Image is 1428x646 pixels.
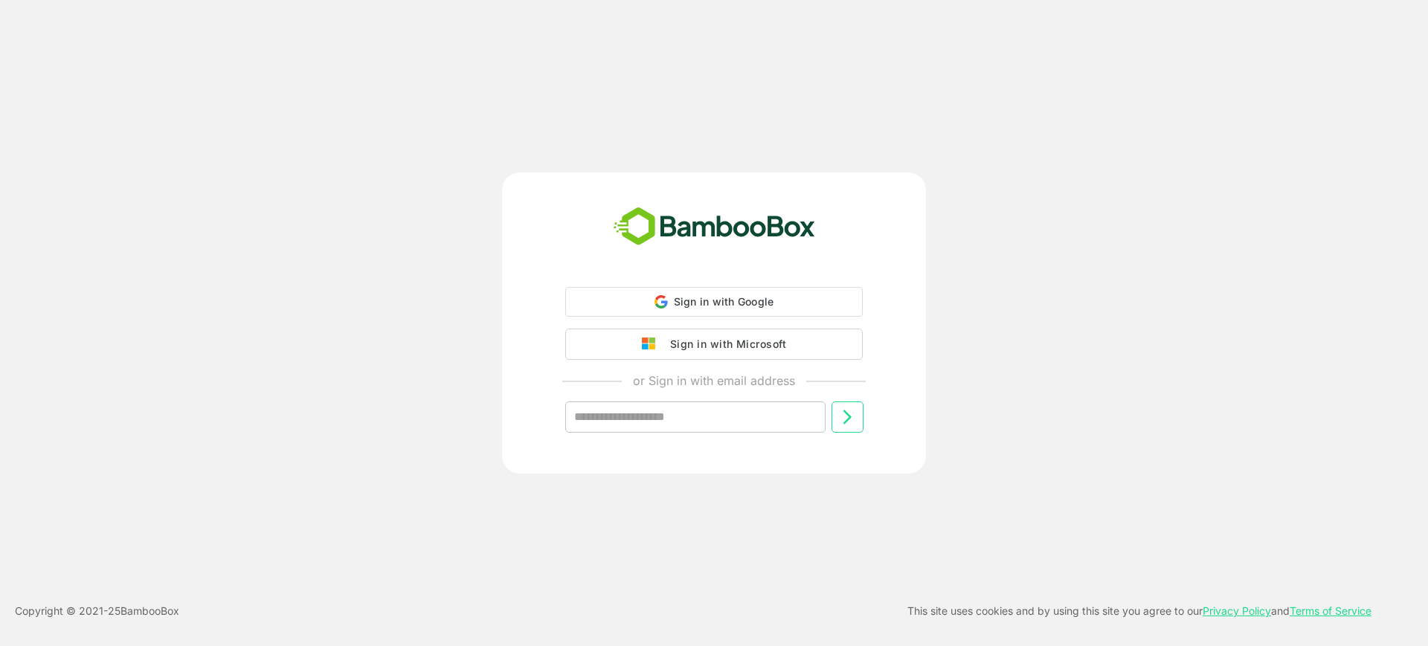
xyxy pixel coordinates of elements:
p: or Sign in with email address [633,372,795,390]
img: bamboobox [605,202,823,251]
div: Sign in with Microsoft [663,335,786,354]
div: Sign in with Google [565,287,863,317]
a: Terms of Service [1290,604,1371,617]
span: Sign in with Google [674,295,774,308]
p: Copyright © 2021- 25 BambooBox [15,602,179,620]
img: google [642,337,663,351]
a: Privacy Policy [1203,604,1271,617]
button: Sign in with Microsoft [565,329,863,360]
p: This site uses cookies and by using this site you agree to our and [907,602,1371,620]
